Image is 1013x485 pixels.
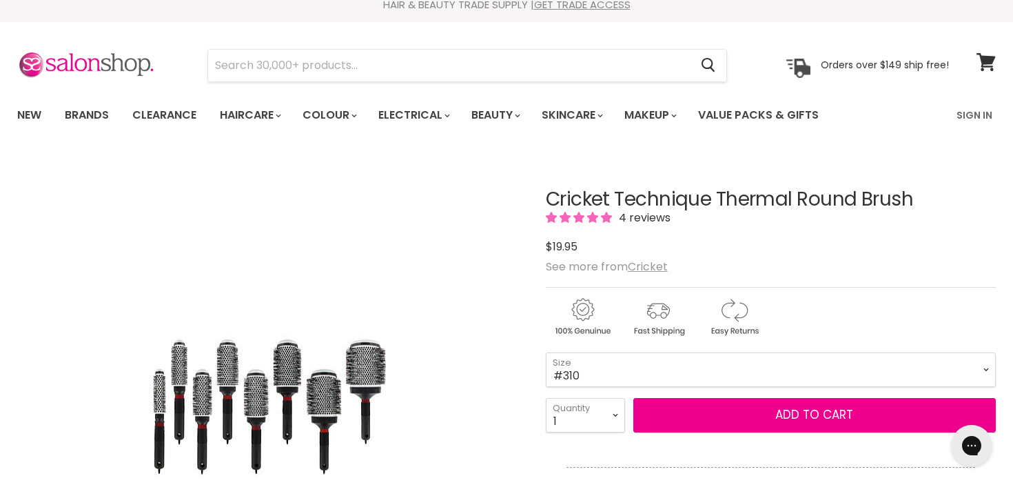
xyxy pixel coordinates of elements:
button: Search [690,50,726,81]
span: Add to cart [775,406,853,423]
a: Sign In [948,101,1001,130]
img: returns.gif [697,296,770,338]
button: Add to cart [633,398,996,433]
a: New [7,101,52,130]
input: Search [208,50,690,81]
span: See more from [546,259,668,275]
span: 5.00 stars [546,210,615,226]
iframe: Gorgias live chat messenger [944,420,999,471]
a: Makeup [614,101,685,130]
a: Beauty [461,101,529,130]
a: Colour [292,101,365,130]
a: Value Packs & Gifts [688,101,829,130]
form: Product [207,49,727,82]
span: 4 reviews [615,210,671,226]
a: Clearance [122,101,207,130]
a: Cricket [628,259,668,275]
a: Brands [54,101,119,130]
a: Skincare [531,101,611,130]
select: Quantity [546,398,625,433]
p: Orders over $149 ship free! [821,59,949,71]
ul: Main menu [7,95,889,135]
h1: Cricket Technique Thermal Round Brush [546,189,996,210]
img: genuine.gif [546,296,619,338]
a: Haircare [209,101,289,130]
a: Electrical [368,101,458,130]
img: shipping.gif [622,296,695,338]
span: $19.95 [546,239,577,255]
